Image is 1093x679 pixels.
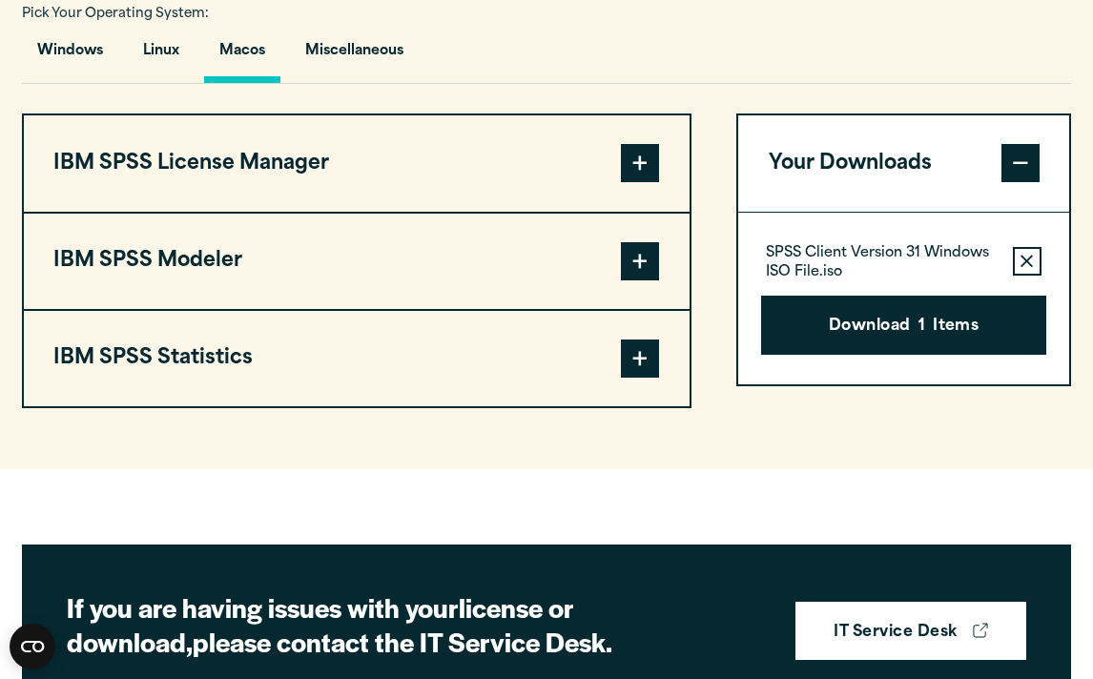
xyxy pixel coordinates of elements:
[24,311,690,406] button: IBM SPSS Statistics
[738,115,1069,211] button: Your Downloads
[128,29,195,83] button: Linux
[24,115,690,211] button: IBM SPSS License Manager
[10,624,55,669] button: Open CMP widget
[738,212,1069,385] div: Your Downloads
[766,244,997,282] p: SPSS Client Version 31 Windows ISO File.iso
[67,588,574,661] strong: license or download,
[290,29,419,83] button: Miscellaneous
[22,29,118,83] button: Windows
[24,214,690,309] button: IBM SPSS Modeler
[67,590,734,660] h2: If you are having issues with your please contact the IT Service Desk.
[795,602,1025,661] a: IT Service Desk
[761,296,1045,355] button: Download1Items
[918,315,925,339] span: 1
[22,8,209,20] span: Pick Your Operating System:
[204,29,280,83] button: Macos
[834,621,957,646] strong: IT Service Desk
